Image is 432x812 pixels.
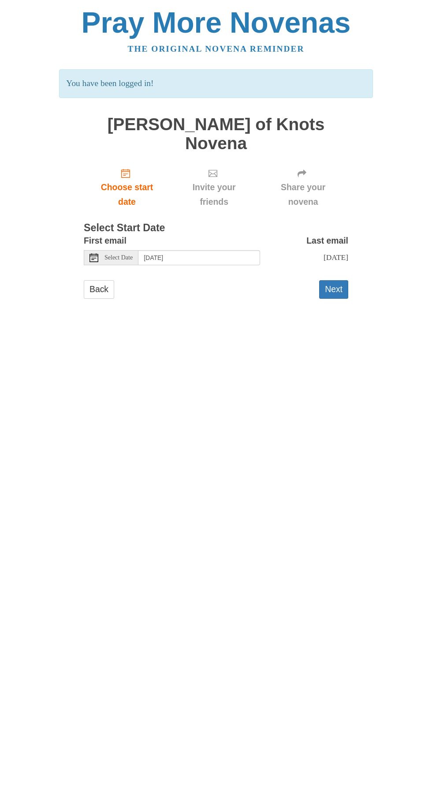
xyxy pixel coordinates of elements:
a: Choose start date [84,162,170,214]
span: Choose start date [93,180,161,209]
span: Select Date [104,255,133,261]
label: First email [84,233,127,248]
a: Pray More Novenas [82,6,351,39]
h1: [PERSON_NAME] of Knots Novena [84,115,348,153]
a: Back [84,280,114,298]
p: You have been logged in! [59,69,372,98]
label: Last email [306,233,348,248]
span: Share your novena [267,180,339,209]
button: Next [319,280,348,298]
div: Click "Next" to confirm your start date first. [170,162,258,214]
a: The original novena reminder [128,44,305,53]
span: [DATE] [324,253,348,262]
h3: Select Start Date [84,222,348,234]
div: Click "Next" to confirm your start date first. [258,162,348,214]
span: Invite your friends [179,180,249,209]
